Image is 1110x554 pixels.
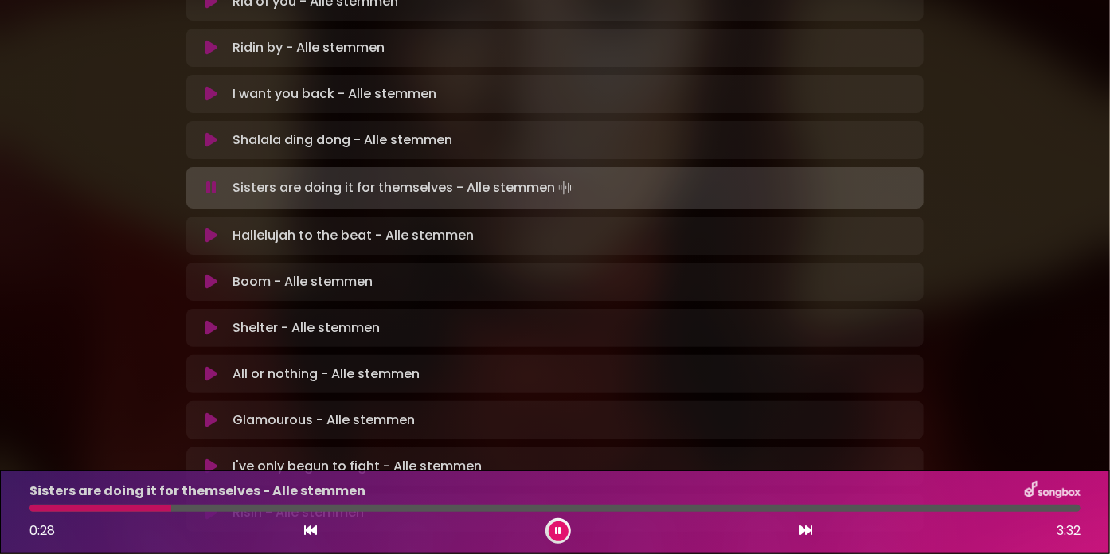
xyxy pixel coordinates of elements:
[233,411,415,430] p: Glamourous - Alle stemmen
[233,365,420,384] p: All or nothing - Alle stemmen
[233,177,577,199] p: Sisters are doing it for themselves - Alle stemmen
[1057,521,1081,540] span: 3:32
[233,84,436,103] p: I want you back - Alle stemmen
[233,131,452,150] p: Shalala ding dong - Alle stemmen
[233,318,380,337] p: Shelter - Alle stemmen
[555,177,577,199] img: waveform4.gif
[29,521,55,540] span: 0:28
[233,272,373,291] p: Boom - Alle stemmen
[233,226,474,245] p: Hallelujah to the beat - Alle stemmen
[29,482,365,501] p: Sisters are doing it for themselves - Alle stemmen
[1025,481,1081,501] img: songbox-logo-white.png
[233,457,482,476] p: I've only begun to fight - Alle stemmen
[233,38,385,57] p: Ridin by - Alle stemmen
